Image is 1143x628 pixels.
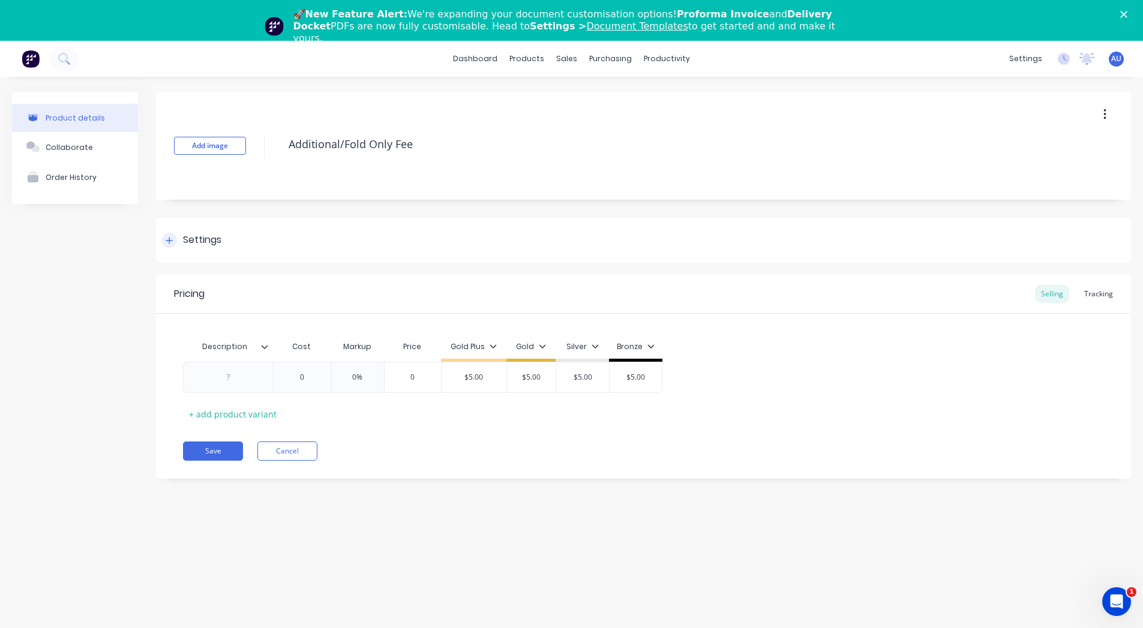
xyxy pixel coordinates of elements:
b: Proforma Invoice [677,8,769,20]
div: Tracking [1078,285,1119,303]
div: sales [550,50,583,68]
div: Description [183,335,273,359]
div: Silver [566,341,599,352]
div: + add product variant [183,405,283,423]
div: $5.00 [606,362,666,392]
img: Factory [22,50,40,68]
div: products [503,50,550,68]
div: 🚀 We're expanding your document customisation options! and PDFs are now fully customisable. Head ... [293,8,860,44]
div: purchasing [583,50,638,68]
a: Document Templates [586,20,688,32]
div: Pricing [174,287,205,301]
div: productivity [638,50,696,68]
div: 0 [383,362,443,392]
div: Product details [46,113,105,122]
div: $5.00 [442,362,506,392]
div: settings [1003,50,1048,68]
b: New Feature Alert: [305,8,408,20]
span: 1 [1127,587,1136,597]
img: Profile image for Team [265,17,284,36]
a: dashboard [447,50,503,68]
span: AU [1111,53,1121,64]
div: Markup [331,335,384,359]
div: $5.00 [501,362,561,392]
div: Cost [273,335,331,359]
div: Gold [516,341,546,352]
div: Settings [183,233,221,248]
div: Bronze [617,341,655,352]
textarea: Additional/Fold Only Fee [283,130,1034,158]
button: Add image [174,137,246,155]
div: Collaborate [46,143,93,152]
div: 0 [272,362,332,392]
div: Price [384,335,442,359]
iframe: Intercom live chat [1102,587,1131,616]
div: Selling [1035,285,1069,303]
div: 0% [328,362,388,392]
b: Delivery Docket [293,8,832,32]
button: Order History [12,162,138,192]
div: 00%0$5.00$5.00$5.00$5.00 [183,362,662,393]
div: Order History [46,173,97,182]
button: Product details [12,104,138,132]
b: Settings > [530,20,688,32]
div: Description [183,332,266,362]
div: Gold Plus [451,341,497,352]
div: $5.00 [553,362,613,392]
div: Close [1120,11,1132,18]
button: Cancel [257,441,317,461]
button: Save [183,441,243,461]
button: Collaborate [12,132,138,162]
